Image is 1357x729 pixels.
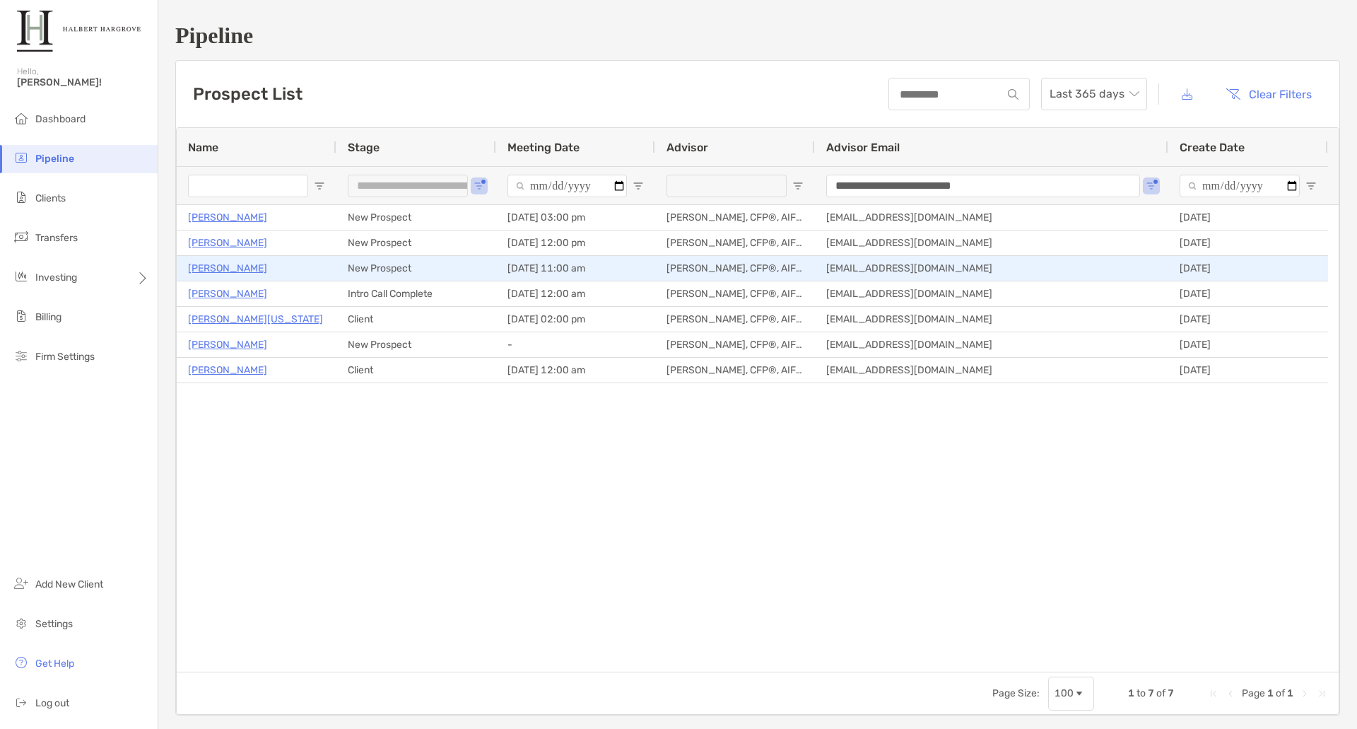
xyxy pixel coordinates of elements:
[336,358,496,383] div: Client
[507,141,580,154] span: Meeting Date
[13,110,30,127] img: dashboard icon
[655,256,815,281] div: [PERSON_NAME], CFP®, AIF®
[348,141,380,154] span: Stage
[1156,687,1165,699] span: of
[188,310,323,328] a: [PERSON_NAME][US_STATE]
[507,175,627,197] input: Meeting Date Filter Input
[1148,687,1154,699] span: 7
[17,76,149,88] span: [PERSON_NAME]!
[1048,677,1094,711] div: Page Size
[175,23,1340,49] h1: Pipeline
[35,578,103,590] span: Add New Client
[13,575,30,592] img: add_new_client icon
[35,113,86,125] span: Dashboard
[1180,141,1245,154] span: Create Date
[792,180,804,192] button: Open Filter Menu
[1287,687,1293,699] span: 1
[188,285,267,303] a: [PERSON_NAME]
[13,149,30,166] img: pipeline icon
[13,654,30,671] img: get-help icon
[188,361,267,379] a: [PERSON_NAME]
[1276,687,1285,699] span: of
[13,694,30,711] img: logout icon
[188,336,267,354] a: [PERSON_NAME]
[336,205,496,230] div: New Prospect
[496,231,655,255] div: [DATE] 12:00 pm
[992,687,1040,699] div: Page Size:
[496,281,655,306] div: [DATE] 12:00 am
[336,332,496,357] div: New Prospect
[35,272,77,284] span: Investing
[815,358,1168,383] div: [EMAIL_ADDRESS][DOMAIN_NAME]
[193,84,302,104] h3: Prospect List
[496,332,655,357] div: -
[826,175,1140,197] input: Advisor Email Filter Input
[35,153,74,165] span: Pipeline
[13,189,30,206] img: clients icon
[1180,175,1300,197] input: Create Date Filter Input
[1225,688,1236,699] div: Previous Page
[1168,281,1328,306] div: [DATE]
[496,307,655,332] div: [DATE] 02:00 pm
[35,232,78,244] span: Transfers
[13,308,30,325] img: billing icon
[35,192,66,204] span: Clients
[815,281,1168,306] div: [EMAIL_ADDRESS][DOMAIN_NAME]
[188,259,267,277] a: [PERSON_NAME]
[655,332,815,357] div: [PERSON_NAME], CFP®, AIF®
[336,231,496,255] div: New Prospect
[655,205,815,230] div: [PERSON_NAME], CFP®, AIF®
[1055,687,1074,699] div: 100
[474,180,485,192] button: Open Filter Menu
[815,256,1168,281] div: [EMAIL_ADDRESS][DOMAIN_NAME]
[496,256,655,281] div: [DATE] 11:00 am
[1168,307,1328,332] div: [DATE]
[655,307,815,332] div: [PERSON_NAME], CFP®, AIF®
[496,205,655,230] div: [DATE] 03:00 pm
[815,332,1168,357] div: [EMAIL_ADDRESS][DOMAIN_NAME]
[336,281,496,306] div: Intro Call Complete
[655,281,815,306] div: [PERSON_NAME], CFP®, AIF®
[815,307,1168,332] div: [EMAIL_ADDRESS][DOMAIN_NAME]
[1050,78,1139,110] span: Last 365 days
[1136,687,1146,699] span: to
[188,141,218,154] span: Name
[1128,687,1134,699] span: 1
[496,358,655,383] div: [DATE] 12:00 am
[13,614,30,631] img: settings icon
[1008,89,1018,100] img: input icon
[1215,78,1322,110] button: Clear Filters
[826,141,900,154] span: Advisor Email
[35,351,95,363] span: Firm Settings
[1242,687,1265,699] span: Page
[35,697,69,709] span: Log out
[1168,358,1328,383] div: [DATE]
[1168,687,1174,699] span: 7
[35,618,73,630] span: Settings
[188,209,267,226] a: [PERSON_NAME]
[188,234,267,252] a: [PERSON_NAME]
[815,205,1168,230] div: [EMAIL_ADDRESS][DOMAIN_NAME]
[336,307,496,332] div: Client
[188,175,308,197] input: Name Filter Input
[1146,180,1157,192] button: Open Filter Menu
[666,141,708,154] span: Advisor
[1267,687,1274,699] span: 1
[633,180,644,192] button: Open Filter Menu
[13,347,30,364] img: firm-settings icon
[314,180,325,192] button: Open Filter Menu
[1168,231,1328,255] div: [DATE]
[1208,688,1219,699] div: First Page
[1316,688,1327,699] div: Last Page
[13,228,30,245] img: transfers icon
[815,231,1168,255] div: [EMAIL_ADDRESS][DOMAIN_NAME]
[336,256,496,281] div: New Prospect
[1168,256,1328,281] div: [DATE]
[1168,332,1328,357] div: [DATE]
